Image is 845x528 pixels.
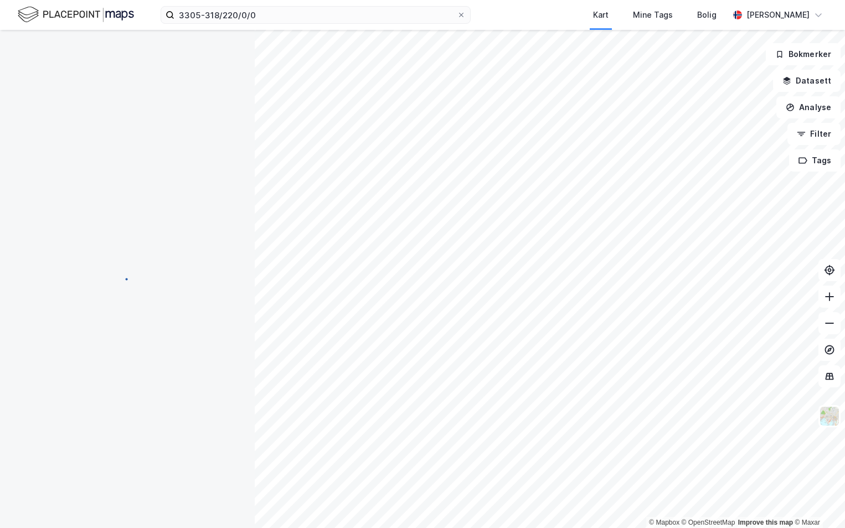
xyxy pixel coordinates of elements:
div: [PERSON_NAME] [746,8,810,22]
div: Kart [593,8,609,22]
a: Improve this map [738,519,793,526]
a: Mapbox [649,519,679,526]
button: Datasett [773,70,841,92]
button: Bokmerker [766,43,841,65]
a: OpenStreetMap [682,519,735,526]
iframe: Chat Widget [790,475,845,528]
button: Filter [787,123,841,145]
button: Analyse [776,96,841,118]
img: spinner.a6d8c91a73a9ac5275cf975e30b51cfb.svg [118,263,136,281]
div: Bolig [697,8,717,22]
input: Søk på adresse, matrikkel, gårdeiere, leietakere eller personer [174,7,457,23]
button: Tags [789,149,841,172]
img: Z [819,406,840,427]
img: logo.f888ab2527a4732fd821a326f86c7f29.svg [18,5,134,24]
div: Mine Tags [633,8,673,22]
